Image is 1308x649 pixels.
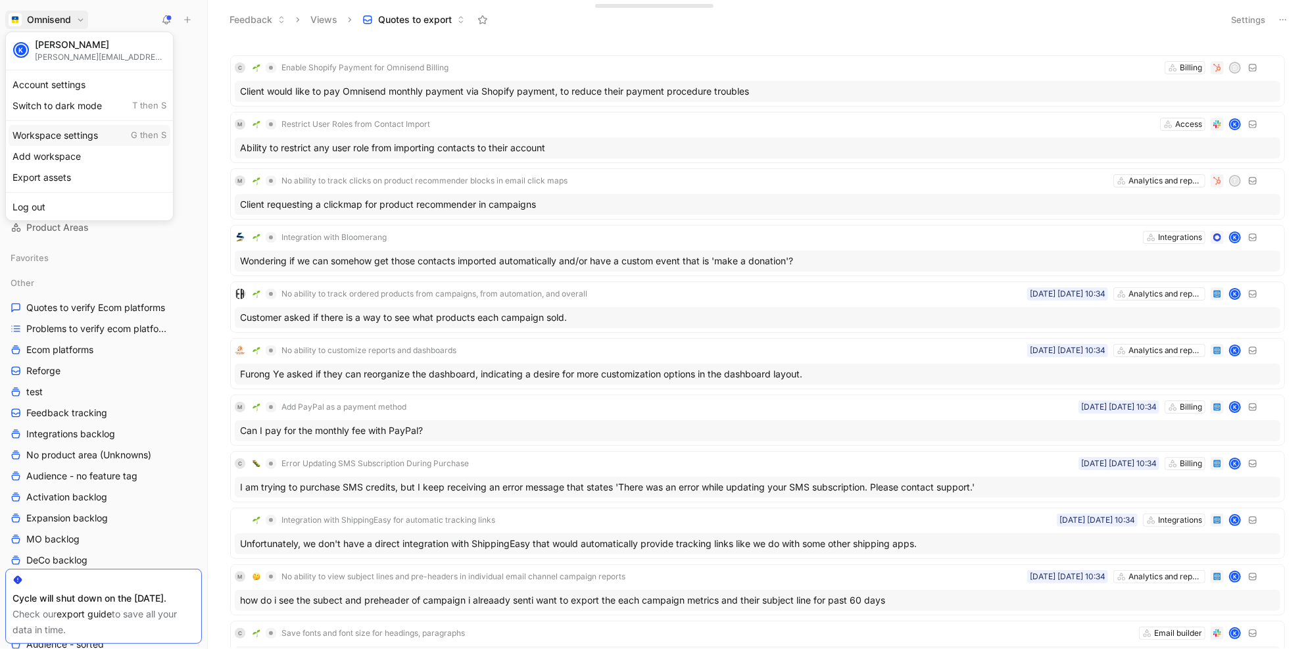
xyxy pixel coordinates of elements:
[35,39,166,51] div: [PERSON_NAME]
[14,43,28,57] div: K
[9,167,170,188] div: Export assets
[35,52,166,62] div: [PERSON_NAME][EMAIL_ADDRESS][DOMAIN_NAME]
[9,95,170,116] div: Switch to dark mode
[9,125,170,146] div: Workspace settings
[9,146,170,167] div: Add workspace
[9,74,170,95] div: Account settings
[5,32,174,221] div: OmnisendOmnisend
[132,100,166,112] span: T then S
[9,197,170,218] div: Log out
[131,130,166,141] span: G then S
